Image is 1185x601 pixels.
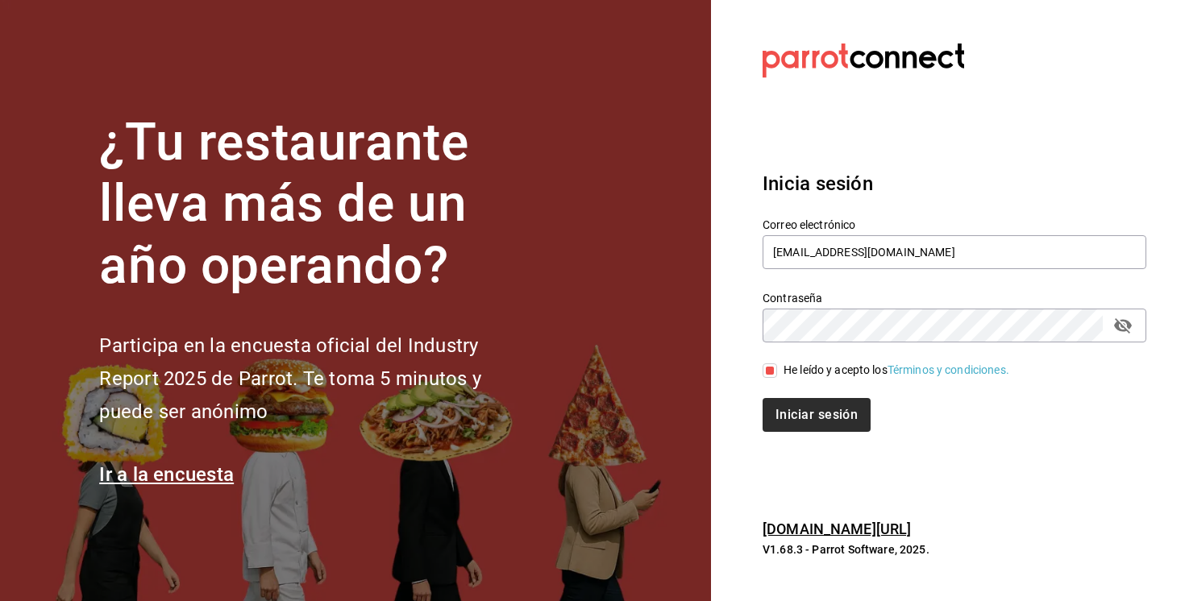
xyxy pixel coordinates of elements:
[763,520,911,537] a: [DOMAIN_NAME][URL]
[99,112,534,297] h1: ¿Tu restaurante lleva más de un año operando?
[888,363,1009,376] a: Términos y condiciones.
[99,330,534,428] h2: Participa en la encuesta oficial del Industry Report 2025 de Parrot. Te toma 5 minutos y puede se...
[763,292,1146,303] label: Contraseña
[763,235,1146,269] input: Ingresa tu correo electrónico
[763,218,1146,230] label: Correo electrónico
[1109,312,1137,339] button: passwordField
[784,362,1009,379] div: He leído y acepto los
[763,541,1146,557] p: V1.68.3 - Parrot Software, 2025.
[763,398,871,432] button: Iniciar sesión
[763,169,1146,198] h3: Inicia sesión
[99,463,234,486] a: Ir a la encuesta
